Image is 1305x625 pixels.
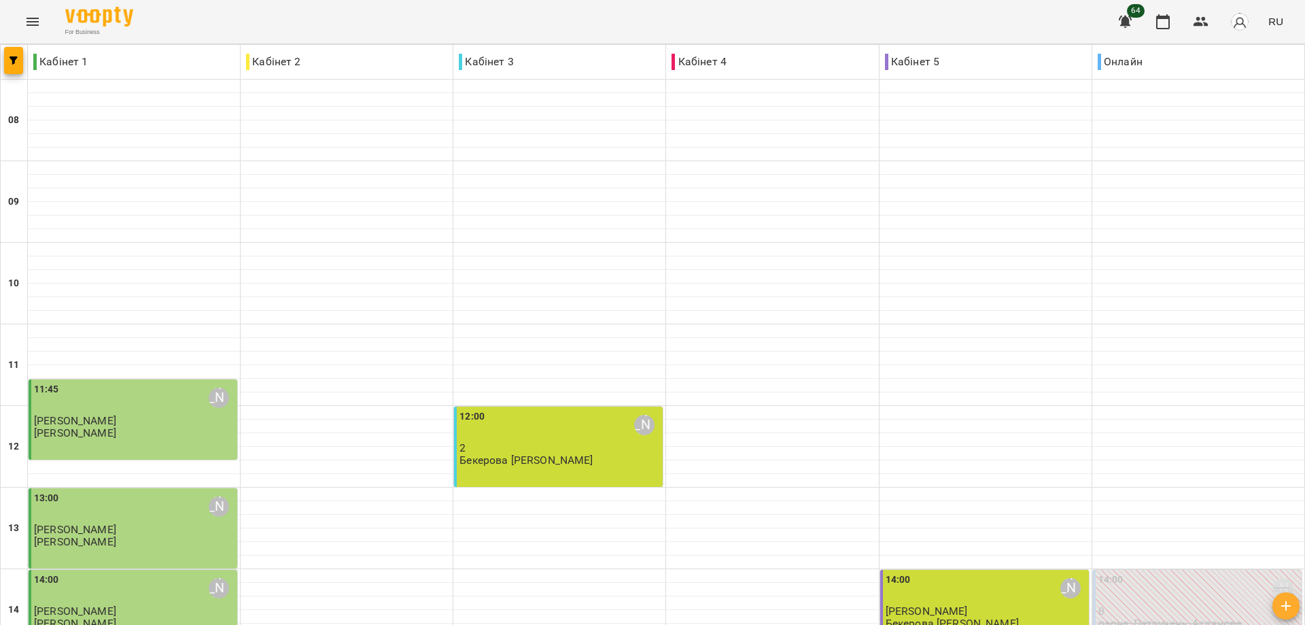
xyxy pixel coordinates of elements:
[1263,9,1289,34] button: RU
[1273,578,1293,598] div: Костєєва Марина Станіславівна
[209,388,229,408] div: Тагунова Анастасія Костянтинівна
[459,442,660,454] p: 2
[209,578,229,598] div: Тагунова Анастасія Костянтинівна
[1098,605,1299,617] p: 0
[459,54,513,70] p: Кабінет 3
[34,427,116,439] p: [PERSON_NAME]
[34,605,116,618] span: [PERSON_NAME]
[209,496,229,517] div: Тагунова Анастасія Костянтинівна
[34,491,59,506] label: 13:00
[34,382,59,397] label: 11:45
[246,54,300,70] p: Кабінет 2
[8,439,19,454] h6: 12
[1272,592,1300,620] button: Добавить урок
[65,7,133,27] img: Voopty Logo
[672,54,726,70] p: Кабінет 4
[16,5,49,38] button: Menu
[8,195,19,209] h6: 09
[1127,4,1145,18] span: 64
[34,523,116,536] span: [PERSON_NAME]
[34,536,116,547] p: [PERSON_NAME]
[1060,578,1081,598] div: Панченко Пелагія Юріївна
[886,605,968,618] span: [PERSON_NAME]
[34,573,59,588] label: 14:00
[33,54,88,70] p: Кабінет 1
[885,54,939,70] p: Кабінет 5
[1230,12,1249,31] img: avatar_s.png
[8,113,19,128] h6: 08
[1098,54,1143,70] p: Онлайн
[459,409,485,424] label: 12:00
[8,521,19,536] h6: 13
[65,28,133,37] span: For Business
[8,603,19,618] h6: 14
[1268,14,1283,29] span: RU
[886,573,911,588] label: 14:00
[634,415,655,435] div: Панченко Пелагія Юріївна
[459,454,593,466] p: Бекерова [PERSON_NAME]
[8,276,19,291] h6: 10
[34,414,116,427] span: [PERSON_NAME]
[8,358,19,373] h6: 11
[1098,573,1124,588] label: 14:00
